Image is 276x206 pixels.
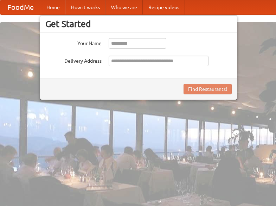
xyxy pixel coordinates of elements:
[45,56,102,64] label: Delivery Address
[143,0,185,14] a: Recipe videos
[0,0,41,14] a: FoodMe
[105,0,143,14] a: Who we are
[184,84,232,94] button: Find Restaurants!
[45,38,102,47] label: Your Name
[65,0,105,14] a: How it works
[41,0,65,14] a: Home
[45,19,232,29] h3: Get Started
